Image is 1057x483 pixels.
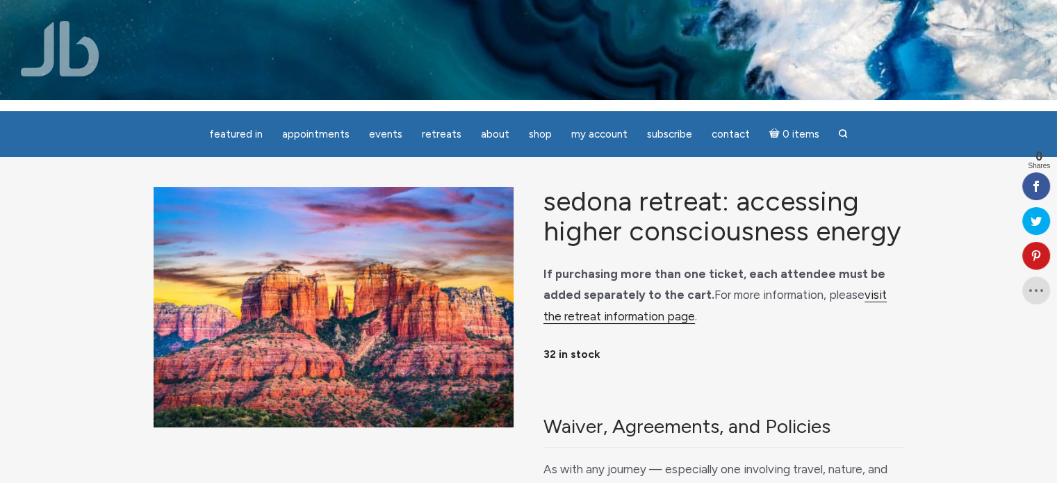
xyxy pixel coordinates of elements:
[1028,163,1050,170] span: Shares
[761,120,828,148] a: Cart0 items
[647,128,692,140] span: Subscribe
[543,344,903,366] p: 32 in stock
[712,128,750,140] span: Contact
[21,21,99,76] img: Jamie Butler. The Everyday Medium
[639,121,700,148] a: Subscribe
[413,121,470,148] a: Retreats
[521,121,560,148] a: Shop
[209,128,263,140] span: featured in
[769,128,782,140] i: Cart
[201,121,271,148] a: featured in
[571,128,628,140] span: My Account
[154,187,514,427] img: Sedona Retreat: Accessing Higher Consciousness Energy
[543,263,903,327] p: For more information, please .
[361,121,411,148] a: Events
[529,128,552,140] span: Shop
[782,129,819,140] span: 0 items
[1028,150,1050,163] span: 0
[543,415,892,439] h3: Waiver, Agreements, and Policies
[369,128,402,140] span: Events
[703,121,758,148] a: Contact
[563,121,636,148] a: My Account
[274,121,358,148] a: Appointments
[543,267,885,302] strong: If purchasing more than one ticket, each attendee must be added separately to the cart.
[473,121,518,148] a: About
[543,187,903,247] h1: Sedona Retreat: Accessing Higher Consciousness Energy
[481,128,509,140] span: About
[282,128,350,140] span: Appointments
[422,128,461,140] span: Retreats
